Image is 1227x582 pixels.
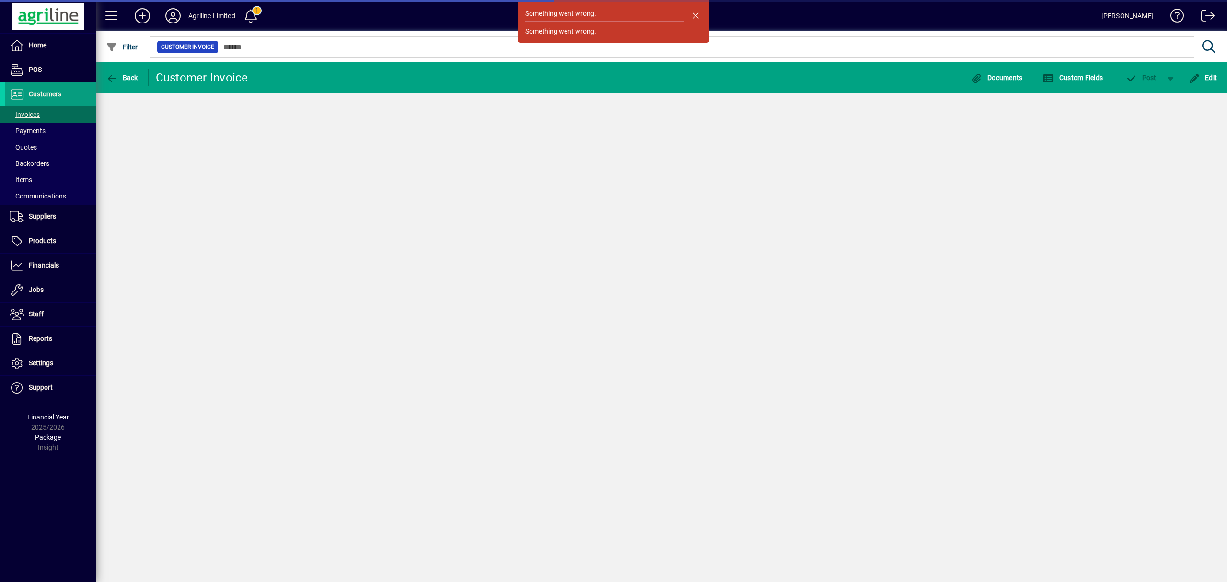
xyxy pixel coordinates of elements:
[29,261,59,269] span: Financials
[127,7,158,24] button: Add
[1125,74,1157,81] span: ost
[104,69,140,86] button: Back
[27,413,69,421] span: Financial Year
[5,139,96,155] a: Quotes
[29,66,42,73] span: POS
[156,70,248,85] div: Customer Invoice
[161,42,214,52] span: Customer Invoice
[971,74,1023,81] span: Documents
[158,7,188,24] button: Profile
[1163,2,1184,33] a: Knowledge Base
[969,69,1025,86] button: Documents
[5,327,96,351] a: Reports
[5,34,96,58] a: Home
[29,310,44,318] span: Staff
[5,351,96,375] a: Settings
[29,359,53,367] span: Settings
[29,90,61,98] span: Customers
[5,123,96,139] a: Payments
[1101,8,1154,23] div: [PERSON_NAME]
[1121,69,1161,86] button: Post
[29,41,46,49] span: Home
[29,212,56,220] span: Suppliers
[1040,69,1105,86] button: Custom Fields
[5,188,96,204] a: Communications
[1142,74,1146,81] span: P
[106,43,138,51] span: Filter
[1194,2,1215,33] a: Logout
[10,127,46,135] span: Payments
[10,192,66,200] span: Communications
[29,286,44,293] span: Jobs
[1189,74,1217,81] span: Edit
[10,160,49,167] span: Backorders
[188,8,235,23] div: Agriline Limited
[35,433,61,441] span: Package
[5,229,96,253] a: Products
[5,254,96,278] a: Financials
[10,111,40,118] span: Invoices
[5,155,96,172] a: Backorders
[104,38,140,56] button: Filter
[5,303,96,326] a: Staff
[5,106,96,123] a: Invoices
[5,376,96,400] a: Support
[5,205,96,229] a: Suppliers
[29,335,52,342] span: Reports
[96,69,149,86] app-page-header-button: Back
[1042,74,1103,81] span: Custom Fields
[1186,69,1220,86] button: Edit
[10,143,37,151] span: Quotes
[5,58,96,82] a: POS
[10,176,32,184] span: Items
[5,172,96,188] a: Items
[106,74,138,81] span: Back
[29,384,53,391] span: Support
[29,237,56,244] span: Products
[5,278,96,302] a: Jobs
